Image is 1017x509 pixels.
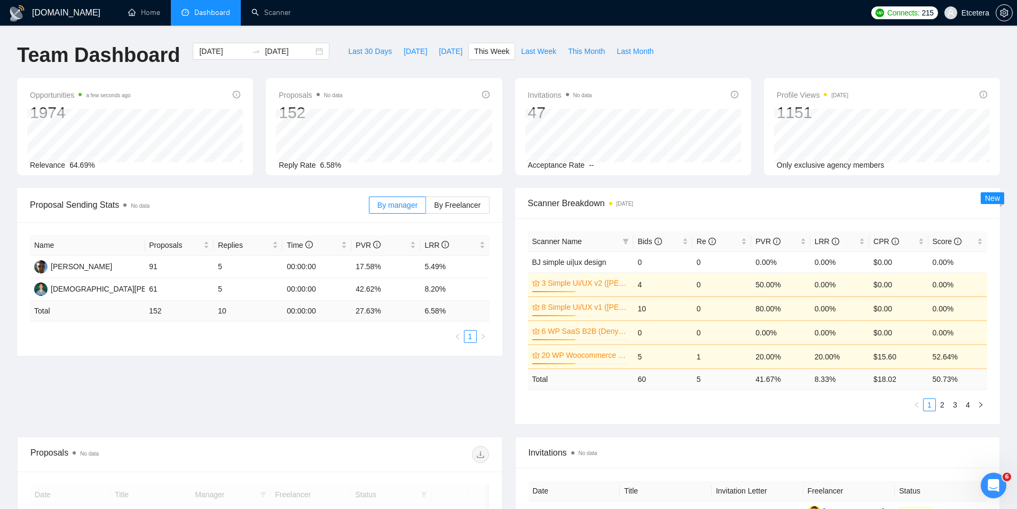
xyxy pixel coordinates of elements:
button: Last Week [515,43,562,60]
button: [DATE] [398,43,433,60]
span: filter [622,238,629,245]
li: Previous Page [451,330,464,343]
td: 00:00:00 [282,256,351,278]
button: right [477,330,490,343]
span: LRR [815,237,839,246]
a: 4 [962,399,974,411]
span: Scanner Breakdown [528,197,988,210]
a: 3 Simple Ui/UX v2 ([PERSON_NAME]) [542,277,627,289]
td: 0 [633,320,692,344]
span: crown [532,327,540,335]
a: 3 [949,399,961,411]
a: searchScanner [251,8,291,17]
td: 61 [145,278,214,301]
td: 27.63 % [351,301,420,322]
td: 10 [633,296,692,320]
span: Last 30 Days [348,45,392,57]
span: PVR [356,241,381,249]
td: 0.00% [928,320,987,344]
input: Start date [199,45,248,57]
td: 0 [692,272,751,296]
span: Replies [218,239,270,251]
span: user [947,9,955,17]
span: Acceptance Rate [528,161,585,169]
span: info-circle [892,238,899,245]
time: [DATE] [617,201,633,207]
td: 0.00% [751,252,810,272]
h1: Team Dashboard [17,43,180,68]
td: 5 [214,278,282,301]
span: PVR [755,237,781,246]
td: 0.00% [928,296,987,320]
span: Relevance [30,161,65,169]
li: 3 [949,398,961,411]
span: 215 [921,7,933,19]
span: info-circle [954,238,961,245]
td: Total [30,301,145,322]
span: info-circle [233,91,240,98]
button: This Month [562,43,611,60]
div: Proposals [30,446,259,463]
span: info-circle [373,241,381,248]
span: Last Month [617,45,653,57]
span: right [977,402,984,408]
a: 6 WP SaaS B2B (Denys Sv) [542,325,627,337]
input: End date [265,45,313,57]
span: info-circle [482,91,490,98]
td: 60 [633,369,692,389]
td: 0 [633,252,692,272]
li: Next Page [974,398,987,411]
span: Re [697,237,716,246]
li: 1 [923,398,936,411]
td: 0.00% [928,252,987,272]
td: $0.00 [869,296,928,320]
td: 0.00% [928,272,987,296]
span: crown [532,279,540,287]
img: AP [34,260,48,273]
td: 17.58% [351,256,420,278]
a: 20 WP Woocommerce ([PERSON_NAME]) [542,349,627,361]
th: Date [529,481,620,502]
span: Time [287,241,312,249]
button: Last 30 Days [342,43,398,60]
td: 50.73 % [928,369,987,389]
span: crown [532,303,540,311]
span: Proposal Sending Stats [30,198,369,212]
td: 1 [692,344,751,369]
button: left [451,330,464,343]
span: Reply Rate [279,161,316,169]
th: Status [895,481,987,502]
span: By manager [377,201,417,209]
td: 0.00% [810,296,869,320]
button: [DATE] [433,43,468,60]
span: No data [131,203,149,209]
th: Title [620,481,712,502]
span: right [480,333,486,340]
button: left [910,398,923,411]
button: Last Month [611,43,659,60]
td: Total [528,369,634,389]
span: left [913,402,920,408]
span: No data [324,92,343,98]
span: setting [996,9,1012,17]
span: Proposals [149,239,201,251]
span: Invitations [529,446,987,459]
img: II [34,283,48,296]
td: $0.00 [869,320,928,344]
td: $0.00 [869,252,928,272]
span: Last Week [521,45,556,57]
td: 52.64% [928,344,987,369]
span: CPR [873,237,898,246]
img: logo [9,5,26,22]
td: 80.00% [751,296,810,320]
li: Previous Page [910,398,923,411]
span: left [454,333,461,340]
li: 4 [961,398,974,411]
button: setting [996,4,1013,21]
div: 152 [279,103,342,123]
td: 50.00% [751,272,810,296]
td: 5 [692,369,751,389]
div: 1151 [777,103,848,123]
td: 8.33 % [810,369,869,389]
span: No data [80,451,99,457]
